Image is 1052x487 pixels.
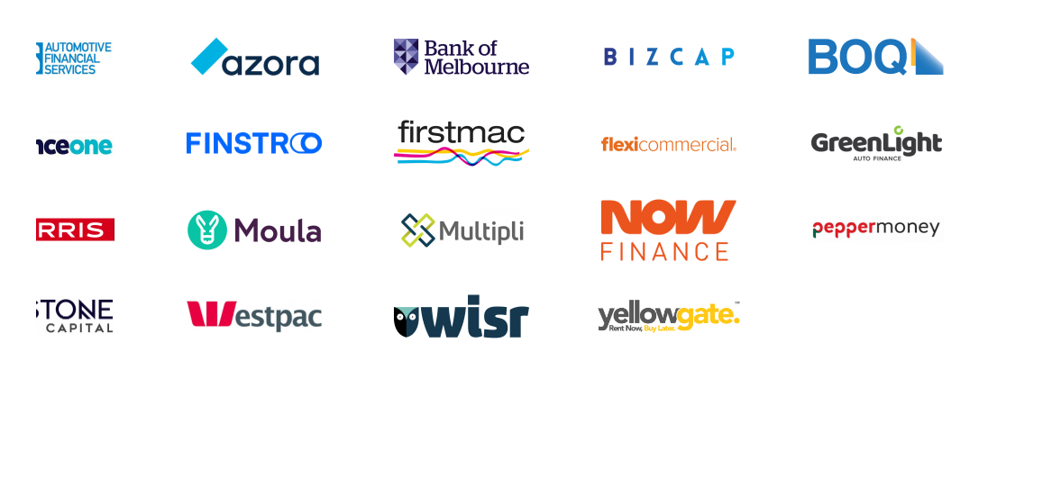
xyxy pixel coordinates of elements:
img: Green Light Auto [809,116,944,171]
img: Moula [187,209,322,251]
img: Now Finance [601,199,736,261]
img: Yellow Gate [598,300,740,332]
img: Firstmac [394,120,529,167]
img: Finstro [187,132,322,155]
img: Pepper Money [809,216,944,243]
img: Azora [187,33,322,80]
img: BOQ [809,37,944,77]
img: Multipli [394,209,529,251]
img: Wisr [394,294,529,338]
img: Westpac [187,300,322,333]
img: Flexi Commercial [601,136,736,151]
img: Bizcap [601,48,736,66]
img: Bank of Melbourne [394,39,529,76]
